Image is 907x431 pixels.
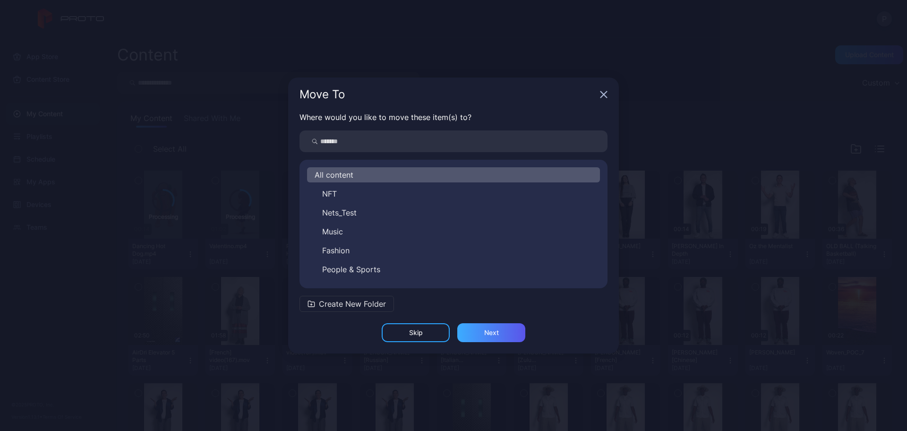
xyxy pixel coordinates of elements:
[319,298,386,310] span: Create New Folder
[307,243,600,258] button: Fashion
[307,205,600,220] button: Nets_Test
[322,264,380,275] span: People & Sports
[322,245,350,256] span: Fashion
[299,89,596,100] div: Move To
[322,188,337,199] span: NFT
[382,323,450,342] button: Skip
[484,329,499,336] div: Next
[315,169,353,181] span: All content
[322,226,343,237] span: Music
[307,186,600,201] button: NFT
[299,112,608,123] p: Where would you like to move these item(s) to?
[409,329,423,336] div: Skip
[307,262,600,277] button: People & Sports
[457,323,525,342] button: Next
[322,207,357,218] span: Nets_Test
[307,224,600,239] button: Music
[299,296,394,312] button: Create New Folder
